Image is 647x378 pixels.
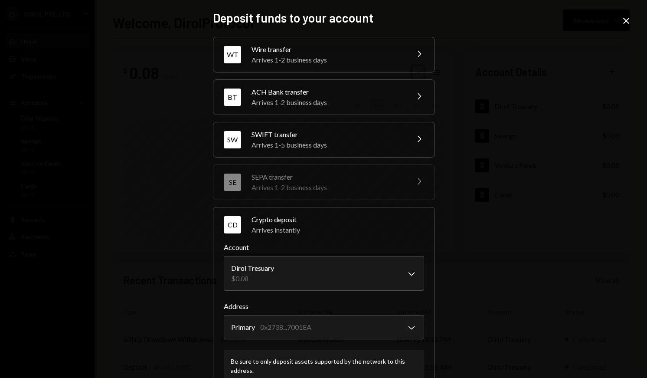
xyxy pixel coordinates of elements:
button: Account [224,256,424,291]
button: CDCrypto depositArrives instantly [213,207,435,242]
div: WT [224,46,241,63]
div: Be sure to only deposit assets supported by the network to this address. [231,357,417,375]
button: WTWire transferArrives 1-2 business days [213,37,435,72]
div: ACH Bank transfer [252,87,403,97]
h2: Deposit funds to your account [213,10,434,26]
label: Account [224,242,424,253]
button: SWSWIFT transferArrives 1-5 business days [213,122,435,157]
div: SE [224,174,241,191]
div: SEPA transfer [252,172,403,182]
div: SWIFT transfer [252,129,403,140]
div: Arrives instantly [252,225,424,235]
button: Address [224,315,424,339]
div: CD [224,216,241,233]
div: Arrives 1-5 business days [252,140,403,150]
div: Arrives 1-2 business days [252,182,403,193]
div: Arrives 1-2 business days [252,97,403,108]
div: 0x2738...7001EA [260,322,311,332]
div: BT [224,89,241,106]
div: Crypto deposit [252,214,424,225]
button: BTACH Bank transferArrives 1-2 business days [213,80,435,115]
div: Wire transfer [252,44,403,55]
div: SW [224,131,241,148]
div: Arrives 1-2 business days [252,55,403,65]
label: Address [224,301,424,312]
button: SESEPA transferArrives 1-2 business days [213,165,435,200]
